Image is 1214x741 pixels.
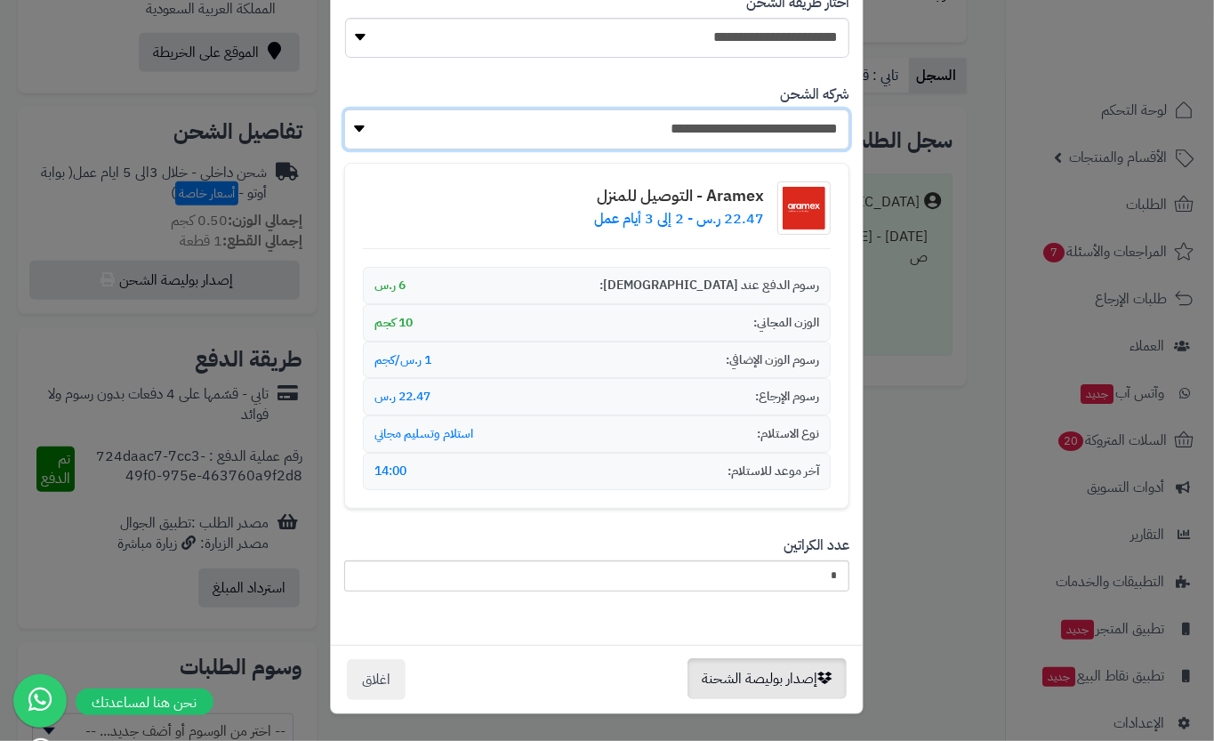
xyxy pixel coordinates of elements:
[784,536,849,556] label: عدد الكراتين
[374,463,406,480] span: 14:00
[374,425,473,443] span: استلام وتسليم مجاني
[780,85,849,105] label: شركه الشحن
[753,314,819,332] span: الوزن المجاني:
[687,658,847,699] button: إصدار بوليصة الشحنة
[374,277,406,294] span: 6 ر.س
[757,425,819,443] span: نوع الاستلام:
[728,463,819,480] span: آخر موعد للاستلام:
[777,181,831,235] img: شعار شركة الشحن
[726,351,819,369] span: رسوم الوزن الإضافي:
[347,659,406,700] button: اغلاق
[374,351,431,369] span: 1 ر.س/كجم
[594,209,764,230] p: 22.47 ر.س - 2 إلى 3 أيام عمل
[374,388,430,406] span: 22.47 ر.س
[594,187,764,205] h4: Aramex - التوصيل للمنزل
[599,277,819,294] span: رسوم الدفع عند [DEMOGRAPHIC_DATA]:
[755,388,819,406] span: رسوم الإرجاع:
[374,314,413,332] span: 10 كجم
